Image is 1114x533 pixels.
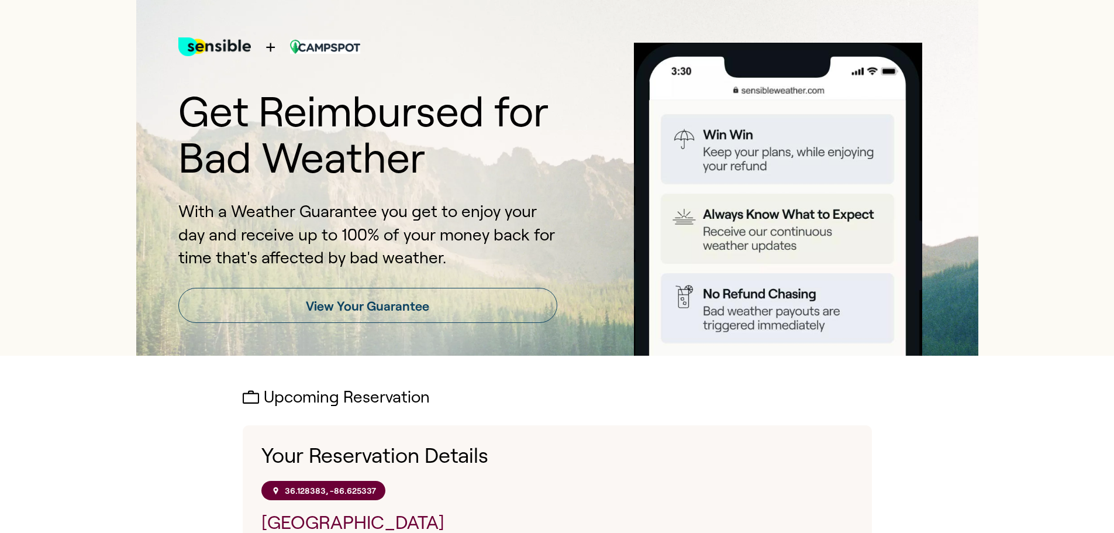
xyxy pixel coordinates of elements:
[620,43,936,356] img: Product box
[243,388,872,407] h2: Upcoming Reservation
[178,200,557,269] p: With a Weather Guarantee you get to enjoy your day and receive up to 100% of your money back for ...
[178,288,557,323] a: View Your Guarantee
[178,89,557,181] h1: Get Reimbursed for Bad Weather
[178,23,251,70] img: test for bg
[261,444,853,467] h1: Your Reservation Details
[265,34,276,60] span: +
[285,486,376,496] p: 36.128383, -86.625337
